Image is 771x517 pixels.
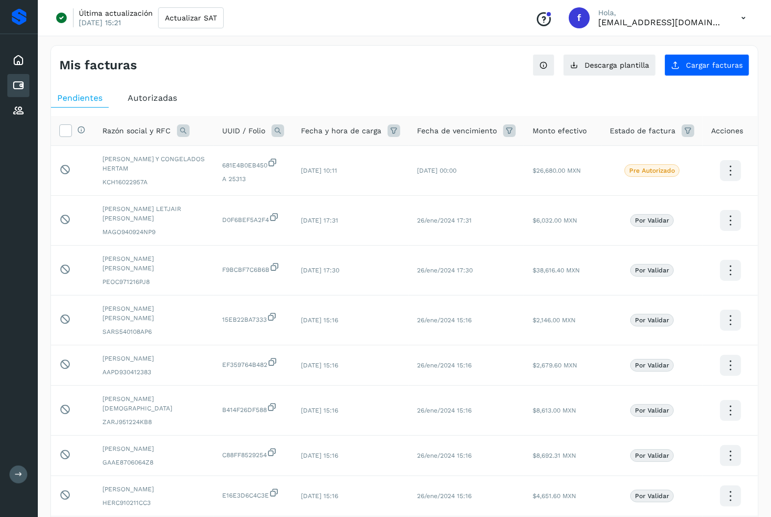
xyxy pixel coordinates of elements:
span: ZARJ951224KB8 [102,417,205,427]
span: Acciones [711,125,743,136]
span: Cargar facturas [686,61,743,69]
p: Por validar [635,452,669,459]
span: [PERSON_NAME] [102,444,205,453]
span: 26/ene/2024 15:16 [417,492,472,500]
p: Hola, [598,8,724,17]
span: Razón social y RFC [102,125,171,136]
span: $2,679.60 MXN [533,362,577,369]
span: Pendientes [57,93,102,103]
span: $8,692.31 MXN [533,452,576,459]
span: UUID / Folio [222,125,265,136]
span: Fecha y hora de carga [301,125,381,136]
span: Monto efectivo [533,125,587,136]
span: [DATE] 15:16 [301,362,338,369]
span: [DATE] 10:11 [301,167,337,174]
span: A 25313 [222,174,284,184]
span: Autorizadas [128,93,177,103]
div: Cuentas por pagar [7,74,29,97]
span: 26/ene/2024 15:16 [417,362,472,369]
span: 26/ene/2024 17:31 [417,217,472,224]
div: Inicio [7,49,29,72]
span: [DATE] 15:16 [301,316,338,324]
span: Descarga plantilla [585,61,649,69]
span: Actualizar SAT [165,14,217,22]
span: F9BCBF7C6B6B [222,262,284,275]
span: [PERSON_NAME] [102,354,205,363]
span: 26/ene/2024 15:16 [417,452,472,459]
span: [DATE] 15:16 [301,492,338,500]
span: D0F6BEF5A2F4 [222,212,284,225]
span: Estado de factura [610,125,675,136]
span: $6,032.00 MXN [533,217,577,224]
span: HERC910211CC3 [102,498,205,508]
span: GAAE8706064Z8 [102,458,205,467]
button: Descarga plantilla [563,54,656,76]
span: [PERSON_NAME] LETJAIR [PERSON_NAME] [102,204,205,223]
span: 681E4B0EB450 [222,157,284,170]
span: B414F26DF588 [222,402,284,415]
span: 26/ene/2024 15:16 [417,407,472,414]
span: $8,613.00 MXN [533,407,576,414]
span: $26,680.00 MXN [533,167,581,174]
p: Por validar [635,407,669,414]
span: [PERSON_NAME] [PERSON_NAME] [102,254,205,273]
span: EF359764B482 [222,357,284,370]
span: [PERSON_NAME] Y CONGELADOS HERTAM [102,154,205,173]
p: facturacion@cubbo.com [598,17,724,27]
span: 26/ene/2024 17:30 [417,267,473,274]
span: [PERSON_NAME][DEMOGRAPHIC_DATA] [102,394,205,413]
span: AAPD930412383 [102,367,205,377]
p: Por validar [635,316,669,324]
div: Proveedores [7,99,29,122]
span: [PERSON_NAME] [PERSON_NAME] [102,304,205,323]
h4: Mis facturas [59,58,137,73]
span: C88FF8529254 [222,447,284,460]
button: Actualizar SAT [158,7,224,28]
span: MAGO940924NP9 [102,227,205,237]
span: $2,146.00 MXN [533,316,576,324]
span: E16E3D6C4C3E [222,488,284,500]
p: Por validar [635,217,669,224]
button: Cargar facturas [664,54,749,76]
p: Pre Autorizado [629,167,675,174]
p: [DATE] 15:21 [79,18,121,27]
p: Última actualización [79,8,153,18]
span: PEOC971216PJ8 [102,277,205,287]
p: Por validar [635,267,669,274]
p: Por validar [635,492,669,500]
span: [PERSON_NAME] [102,484,205,494]
span: Fecha de vencimiento [417,125,497,136]
p: Por validar [635,362,669,369]
span: 15EB22BA7333 [222,312,284,324]
span: SARS540108AP6 [102,327,205,336]
span: [DATE] 15:16 [301,452,338,459]
span: KCH16022957A [102,177,205,187]
span: [DATE] 17:30 [301,267,339,274]
span: $38,616.40 MXN [533,267,580,274]
span: [DATE] 17:31 [301,217,338,224]
span: $4,651.60 MXN [533,492,576,500]
span: [DATE] 15:16 [301,407,338,414]
span: [DATE] 00:00 [417,167,456,174]
span: 26/ene/2024 15:16 [417,316,472,324]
